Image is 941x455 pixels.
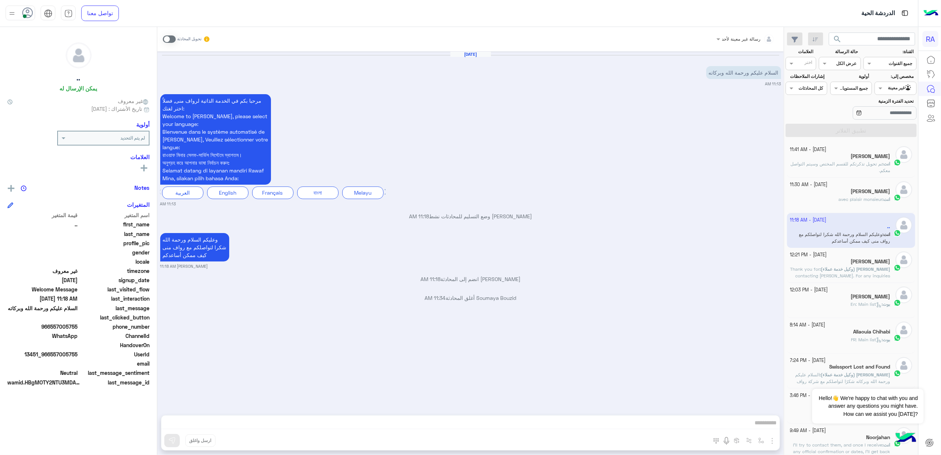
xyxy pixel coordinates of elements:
small: [DATE] - 7:24 PM [790,357,826,364]
small: 11:13 AM [765,81,781,87]
small: [DATE] - 11:30 AM [790,181,828,188]
span: 13451_966557005755 [7,350,78,358]
b: : [882,442,890,448]
h6: Notes [134,184,150,191]
img: defaultAdmin.png [896,252,912,268]
div: Français [252,187,293,199]
span: last_message_id [83,379,150,386]
div: العربية [162,187,203,199]
img: defaultAdmin.png [896,287,912,303]
img: defaultAdmin.png [896,146,912,163]
span: locale [79,258,150,266]
span: first_name [79,220,150,228]
span: Hello!👋 We're happy to chat with you and answer any questions you might have. How can we assist y... [812,389,923,424]
button: ارسل واغلق [185,434,216,447]
span: UserId [79,350,150,358]
h5: Swissport Lost and Found [829,364,890,370]
span: 966557005755 [7,323,78,331]
label: أولوية [831,73,869,80]
img: Logo [924,6,938,21]
span: null [7,314,78,321]
span: phone_number [79,323,150,331]
button: search [829,32,847,48]
small: [PERSON_NAME] 11:18 AM [160,263,208,269]
a: تواصل معنا [81,6,119,21]
h5: Noorjahan [866,434,890,441]
span: last_visited_flow [79,285,150,293]
span: غير معروف [7,267,78,275]
label: القناة: [865,48,914,55]
h5: .. [77,74,80,82]
span: wamid.HBgMOTY2NTU3MDA1NzU1FQIAEhgUM0EyNTM3MjlFNDIwMEIzNjBDOTcA [7,379,81,386]
span: [PERSON_NAME] (وكيل خدمة عملاء) [821,372,890,377]
span: .. [7,220,78,228]
label: حالة الرسالة [820,48,858,55]
span: بوت [883,337,890,342]
small: 11:13 AM [160,201,176,207]
a: tab [61,6,76,21]
h5: سیف اللہ سجاد [851,259,890,265]
img: defaultAdmin.png [66,43,91,68]
img: WhatsApp [894,299,901,307]
small: [DATE] - 8:14 AM [790,322,825,329]
small: [DATE] - 3:46 PM [790,392,826,399]
small: [DATE] - 12:21 PM [790,252,827,259]
span: قيمة المتغير [7,211,78,219]
span: last_name [79,230,150,238]
small: [DATE] - 12:03 PM [790,287,828,294]
span: السلام عليكم ورحمة الله وبركاته شكرًا لتواصلكم مع شركة رواف منى لخدمات الحجاج. نود إحاطتكم علمًا ... [795,372,890,417]
span: avec plaisir monsieur [838,196,882,202]
span: [PERSON_NAME] (وكيل خدمة عملاء) [821,266,890,272]
b: : [882,161,890,167]
span: last_interaction [79,295,150,302]
b: : [882,337,890,342]
span: Welcome Message [7,285,78,293]
img: WhatsApp [894,264,901,271]
span: Thank you for contacting Rawaf Mina. For any inquiries related to Umrah, you can reach us via ema... [790,266,890,292]
span: last_message [79,304,150,312]
span: profile_pic [79,239,150,247]
span: gender [79,249,150,256]
span: 0 [7,369,78,377]
span: En: Main list [851,301,882,307]
img: tab [64,9,73,18]
h5: Imran Yasin [851,294,890,300]
span: انت [883,196,890,202]
h6: [DATE] [450,52,491,57]
img: tab [900,8,910,18]
span: تم تحويل تذكرتكم للقسم المختص وسيتم التواصل معكم. [790,161,890,173]
img: profile [7,9,17,18]
span: 11:18 AM [420,276,440,282]
span: timezone [79,267,150,275]
b: : [820,266,890,272]
h5: محمد العتيبي [851,153,890,160]
span: search [833,35,842,44]
span: last_clicked_button [79,314,150,321]
span: انت [883,442,890,448]
p: [PERSON_NAME] وضع التسليم للمحادثات نشط [160,212,781,220]
h6: المتغيرات [127,201,150,208]
small: [DATE] - 9:49 AM [790,427,826,434]
label: العلامات [786,48,813,55]
p: [PERSON_NAME] انضم إلى المحادثة [160,275,781,283]
img: WhatsApp [894,370,901,377]
img: tab [44,9,52,18]
span: 11:18 AM [409,213,429,219]
span: انت [883,161,890,167]
button: تطبيق الفلاتر [786,124,917,137]
span: 2 [7,332,78,340]
b: لم يتم التحديد [120,135,145,141]
span: 2025-10-13T08:13:40.096Z [7,276,78,284]
img: hulul-logo.png [893,425,919,451]
img: defaultAdmin.png [896,322,912,338]
span: HandoverOn [79,341,150,349]
span: ChannelId [79,332,150,340]
span: signup_date [79,276,150,284]
small: تحويل المحادثة [177,36,202,42]
img: defaultAdmin.png [896,181,912,198]
h5: Allaouia Chihabi [853,329,890,335]
span: null [7,258,78,266]
span: بوت [883,301,890,307]
span: null [7,360,78,367]
small: [DATE] - 11:41 AM [790,146,827,153]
